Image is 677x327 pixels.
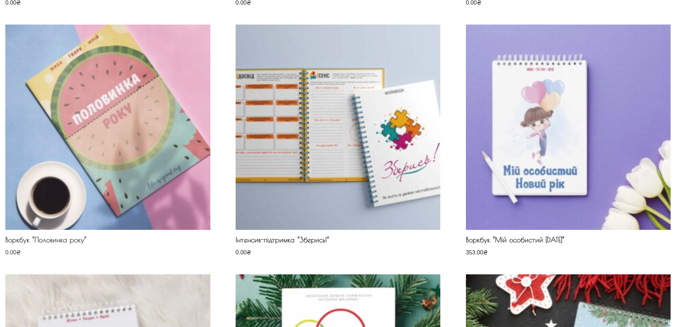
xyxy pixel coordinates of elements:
[483,249,488,255] span: ₴
[16,249,21,255] span: ₴
[5,25,210,230] img: Воркбук "Половинка року"
[466,236,671,248] h2: Воркбук “Мій особистий [DATE]”
[466,25,671,230] img: Воркбук "Мій особистий Новий рік"
[236,236,441,248] h2: Інтенсив-підтримка “Зберись!”
[236,25,441,230] img: Інтенсив-підтримка "Зберись!"
[5,236,210,248] h2: Воркбук “Половинка року”
[236,249,251,255] bdi: 0.00
[466,25,671,257] a: Воркбук "Мій особистий Новий рік"Воркбук “Мій особистий [DATE]” 353.00₴
[247,249,251,255] span: ₴
[466,249,488,255] bdi: 353.00
[236,25,441,257] a: Інтенсив-підтримка "Зберись!"Інтенсив-підтримка “Зберись!” 0.00₴
[5,249,21,255] bdi: 0.00
[5,25,210,257] a: Воркбук "Половинка року"Воркбук “Половинка року” 0.00₴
